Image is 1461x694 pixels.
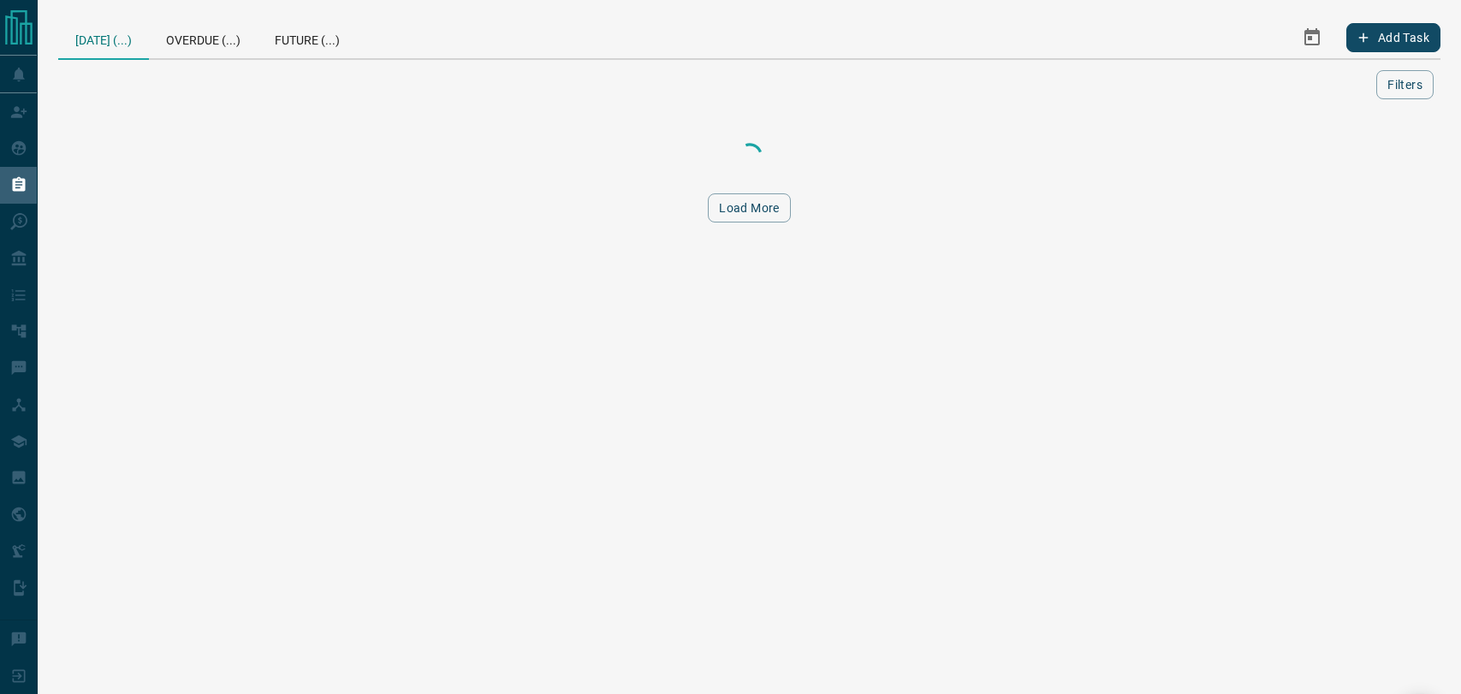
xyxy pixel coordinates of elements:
[1376,70,1434,99] button: Filters
[664,139,835,173] div: Loading
[1292,17,1333,58] button: Select Date Range
[149,17,258,58] div: Overdue (...)
[258,17,357,58] div: Future (...)
[1346,23,1440,52] button: Add Task
[708,193,791,222] button: Load More
[58,17,149,60] div: [DATE] (...)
